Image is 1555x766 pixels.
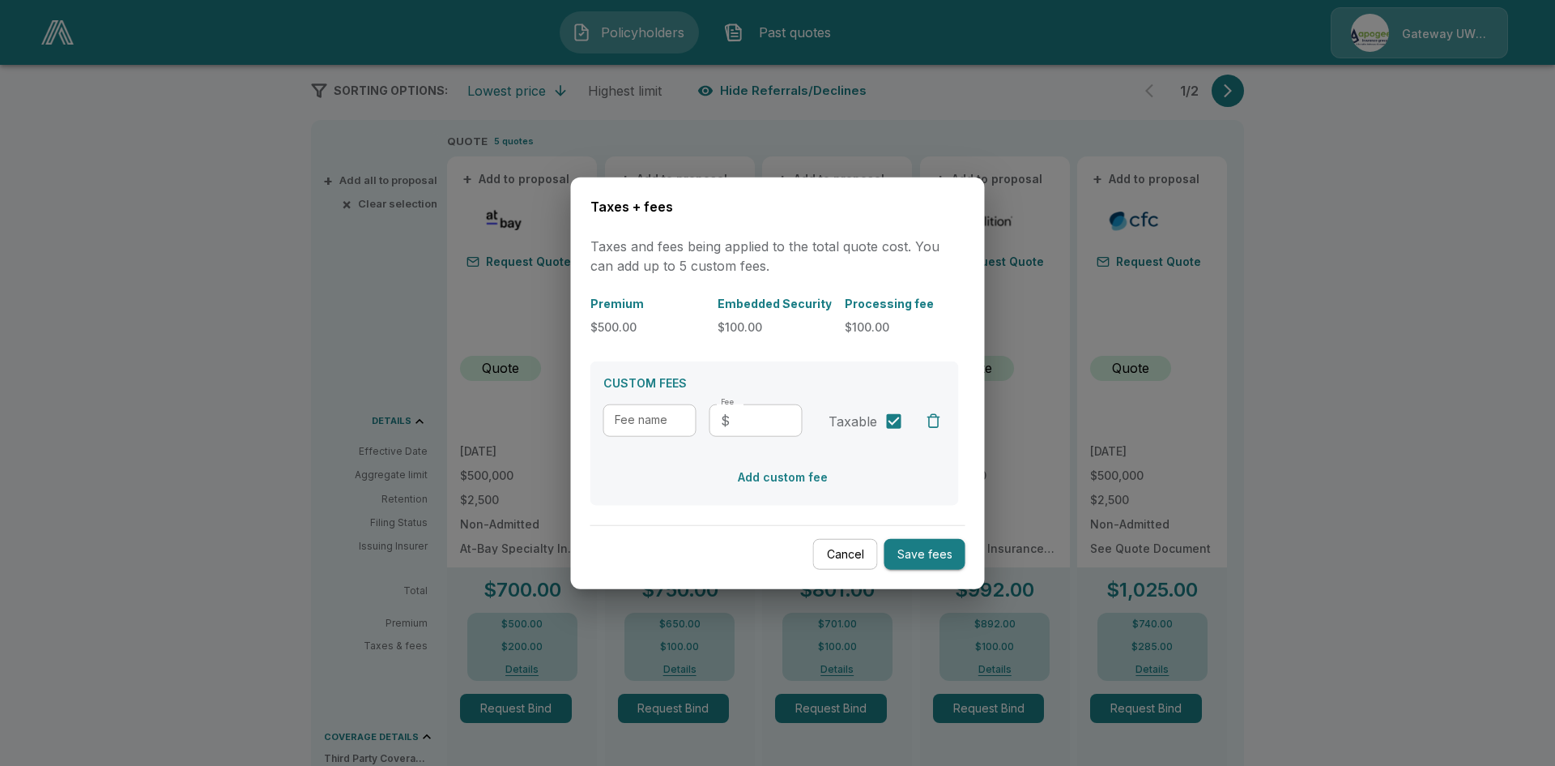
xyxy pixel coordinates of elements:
[845,295,959,312] p: Processing fee
[590,237,965,276] p: Taxes and fees being applied to the total quote cost. You can add up to 5 custom fees.
[721,397,735,408] label: Fee
[590,196,965,217] h6: Taxes + fees
[829,412,877,431] span: Taxable
[718,319,832,336] p: $100.00
[590,319,705,336] p: $500.00
[718,295,832,312] p: Embedded Security
[603,374,946,392] p: CUSTOM FEES
[845,319,959,336] p: $100.00
[813,538,878,570] button: Cancel
[721,411,730,430] p: $
[884,538,965,570] button: Save fees
[590,295,705,312] p: Premium
[715,463,834,493] button: Add custom fee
